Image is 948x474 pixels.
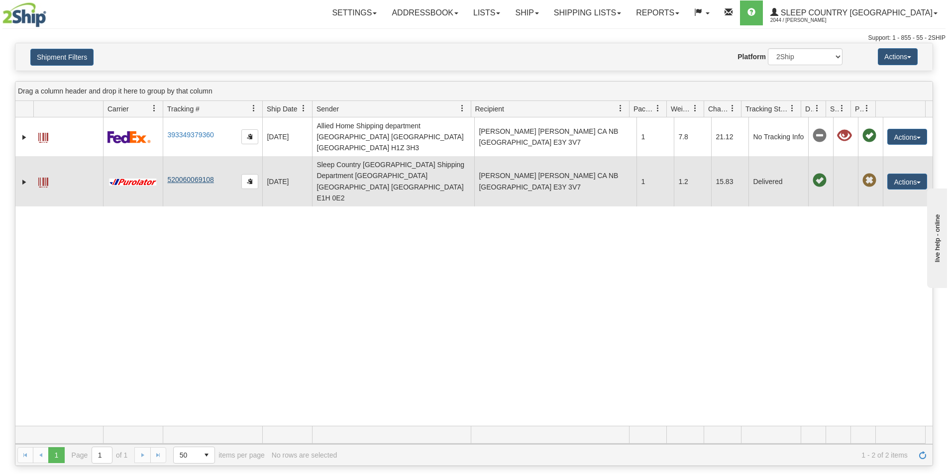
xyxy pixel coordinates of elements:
div: No rows are selected [272,451,337,459]
iframe: chat widget [925,186,947,287]
span: Pickup Not Assigned [862,174,876,188]
button: Actions [887,129,927,145]
a: Tracking # filter column settings [245,100,262,117]
td: [PERSON_NAME] [PERSON_NAME] CA NB [GEOGRAPHIC_DATA] E3Y 3V7 [474,156,636,206]
div: Support: 1 - 855 - 55 - 2SHIP [2,34,946,42]
a: Settings [324,0,384,25]
a: Lists [466,0,508,25]
td: [DATE] [262,156,312,206]
span: Page sizes drop down [173,447,215,464]
span: 50 [180,450,193,460]
td: Delivered [748,156,808,206]
span: Pickup Status [855,104,863,114]
button: Copy to clipboard [241,129,258,144]
a: Expand [19,177,29,187]
a: Weight filter column settings [687,100,704,117]
a: Sender filter column settings [454,100,471,117]
a: Label [38,128,48,144]
span: 1 - 2 of 2 items [344,451,908,459]
td: [DATE] [262,117,312,156]
a: Tracking Status filter column settings [784,100,801,117]
span: items per page [173,447,265,464]
td: 1 [636,156,674,206]
a: Pickup Status filter column settings [858,100,875,117]
span: Carrier [107,104,129,114]
span: Charge [708,104,729,114]
td: Sleep Country [GEOGRAPHIC_DATA] Shipping Department [GEOGRAPHIC_DATA] [GEOGRAPHIC_DATA] [GEOGRAPH... [312,156,474,206]
span: Sender [316,104,339,114]
a: Shipping lists [546,0,629,25]
a: Refresh [915,447,931,463]
td: 21.12 [711,117,748,156]
span: Page 1 [48,447,64,463]
button: Copy to clipboard [241,174,258,189]
span: Packages [633,104,654,114]
img: 11 - Purolator [107,179,158,186]
span: No Tracking Info [813,129,827,143]
span: Weight [671,104,692,114]
a: Ship Date filter column settings [295,100,312,117]
input: Page 1 [92,447,112,463]
td: 1 [636,117,674,156]
a: Ship [508,0,546,25]
td: [PERSON_NAME] [PERSON_NAME] CA NB [GEOGRAPHIC_DATA] E3Y 3V7 [474,117,636,156]
td: 15.83 [711,156,748,206]
a: Charge filter column settings [724,100,741,117]
span: Sleep Country [GEOGRAPHIC_DATA] [778,8,933,17]
span: Delivery Status [805,104,814,114]
div: grid grouping header [15,82,933,101]
a: 520060069108 [167,176,213,184]
span: Pickup Successfully created [862,129,876,143]
button: Actions [887,174,927,190]
span: Ship Date [267,104,297,114]
span: 2044 / [PERSON_NAME] [770,15,845,25]
td: No Tracking Info [748,117,808,156]
a: Packages filter column settings [649,100,666,117]
td: 7.8 [674,117,711,156]
span: On time [813,174,827,188]
img: 2 - FedEx Express® [107,131,151,143]
a: Addressbook [384,0,466,25]
button: Actions [878,48,918,65]
div: live help - online [7,8,92,16]
a: Reports [629,0,687,25]
a: Label [38,173,48,189]
td: 1.2 [674,156,711,206]
span: Shipment Issues [830,104,839,114]
a: Recipient filter column settings [612,100,629,117]
a: Shipment Issues filter column settings [834,100,850,117]
a: 393349379360 [167,131,213,139]
span: Tracking # [167,104,200,114]
a: Sleep Country [GEOGRAPHIC_DATA] 2044 / [PERSON_NAME] [763,0,945,25]
span: select [199,447,214,463]
span: Tracking Status [745,104,789,114]
img: logo2044.jpg [2,2,46,27]
a: Delivery Status filter column settings [809,100,826,117]
td: Allied Home Shipping department [GEOGRAPHIC_DATA] [GEOGRAPHIC_DATA] [GEOGRAPHIC_DATA] H1Z 3H3 [312,117,474,156]
span: Page of 1 [72,447,128,464]
span: Recipient [475,104,504,114]
a: Carrier filter column settings [146,100,163,117]
button: Shipment Filters [30,49,94,66]
span: Shipment Issue [838,129,851,143]
a: Expand [19,132,29,142]
label: Platform [737,52,766,62]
